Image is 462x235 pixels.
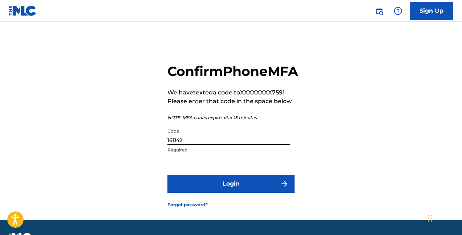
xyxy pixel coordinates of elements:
p: We have texted a code to XXXXXXXX7591 [167,88,298,97]
p: Please enter that code in the space below [167,97,298,106]
p: Required [167,147,290,153]
img: MLC Logo [9,5,37,16]
img: help [394,7,402,15]
img: search [375,7,384,15]
a: Public Search [372,4,386,18]
div: Help [391,4,405,18]
p: NOTE: MFA codes expire after 15 minutes [167,114,298,121]
a: Forgot password? [167,202,208,208]
img: f7272a7cc735f4ea7f67.svg [280,179,289,188]
div: Drag [428,207,432,229]
h2: Confirm Phone MFA [167,63,298,80]
a: Sign Up [410,2,453,20]
button: Login [167,175,295,193]
iframe: Chat Widget [426,200,462,235]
